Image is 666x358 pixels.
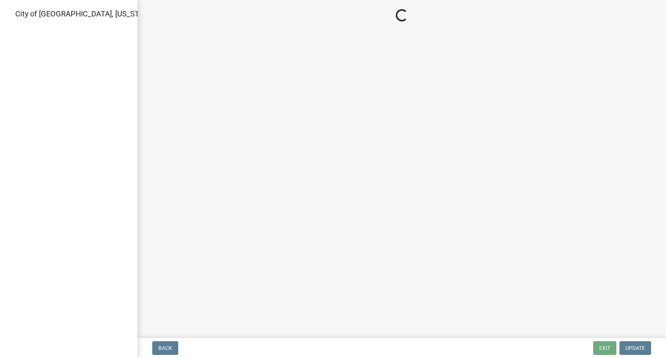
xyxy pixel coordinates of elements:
[593,341,616,355] button: Exit
[626,345,645,351] span: Update
[619,341,651,355] button: Update
[152,341,178,355] button: Back
[158,345,172,351] span: Back
[15,9,154,18] span: City of [GEOGRAPHIC_DATA], [US_STATE]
